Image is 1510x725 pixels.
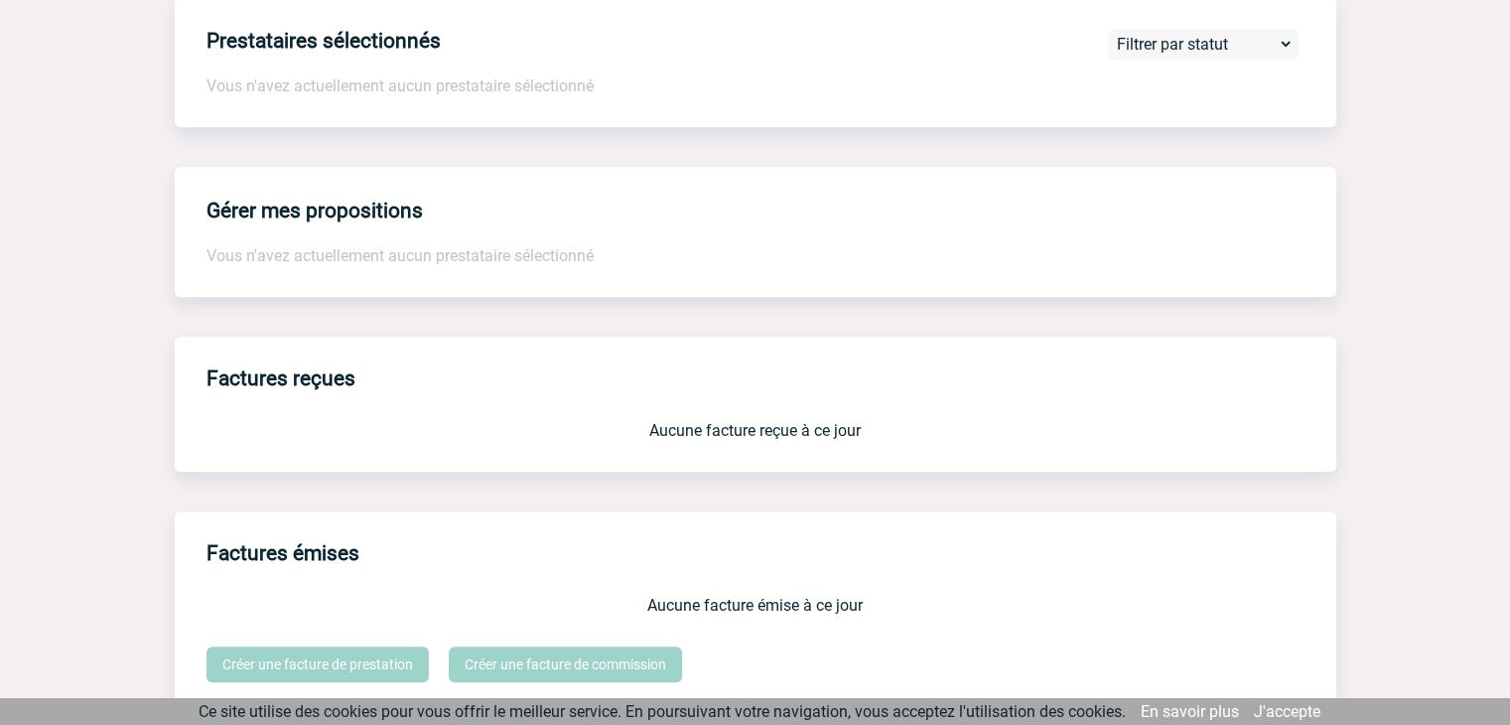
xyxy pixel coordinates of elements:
p: Aucune facture reçue à ce jour [206,421,1304,440]
p: Aucune facture émise à ce jour [206,596,1304,615]
a: Créer une facture de prestation [206,647,429,682]
span: Ce site utilise des cookies pour vous offrir le meilleur service. En poursuivant votre navigation... [199,702,1126,721]
a: En savoir plus [1141,702,1239,721]
a: Créer une facture de commission [449,647,682,682]
p: Vous n'avez actuellement aucun prestataire sélectionné [206,76,1336,95]
a: J'accepte [1254,702,1320,721]
h4: Gérer mes propositions [206,199,423,222]
p: Vous n'avez actuellement aucun prestataire sélectionné [206,246,1304,265]
h4: Prestataires sélectionnés [206,29,441,53]
h3: Factures émises [206,527,1336,580]
h3: Factures reçues [206,353,1336,405]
